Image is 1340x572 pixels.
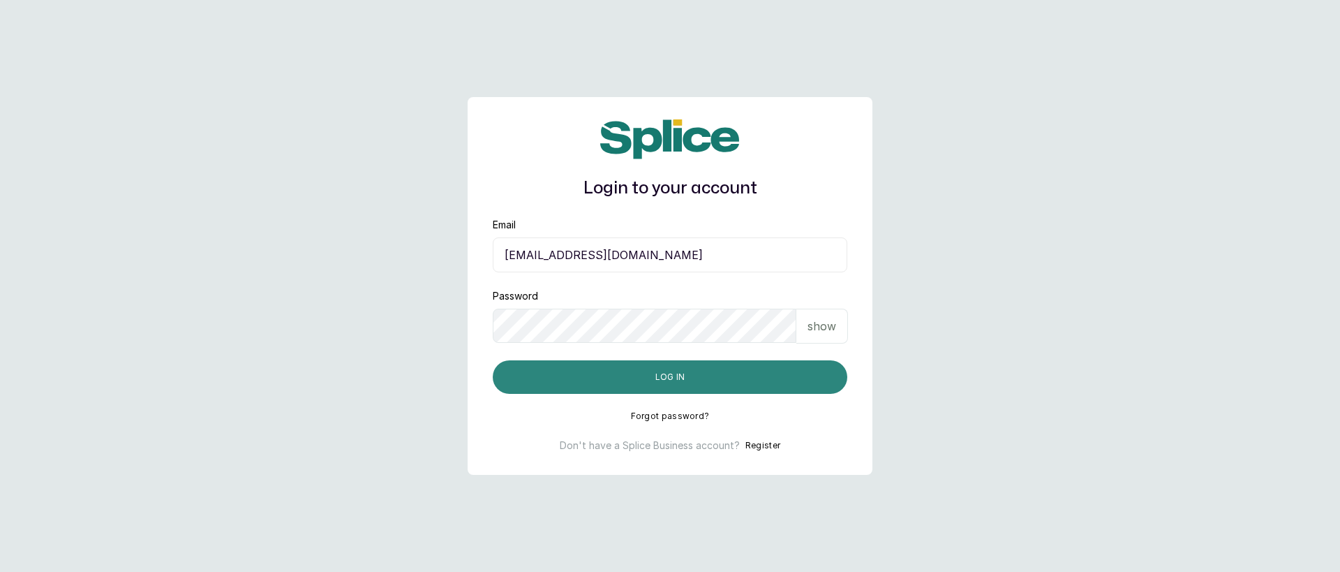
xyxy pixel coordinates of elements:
h1: Login to your account [493,176,847,201]
p: show [807,318,836,335]
p: Don't have a Splice Business account? [560,439,740,453]
input: email@acme.com [493,237,847,272]
label: Email [493,218,516,232]
label: Password [493,289,538,303]
button: Register [745,439,780,453]
button: Log in [493,360,847,394]
button: Forgot password? [631,411,710,422]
